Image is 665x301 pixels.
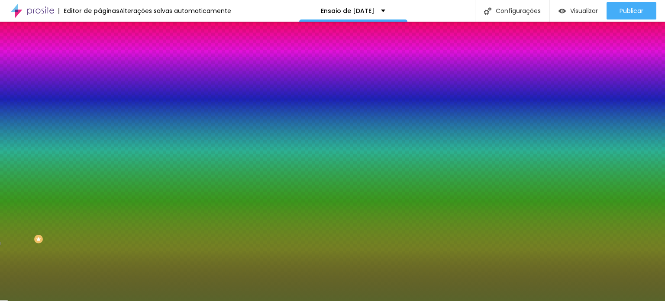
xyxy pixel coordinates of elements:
font: Editor de páginas [64,6,119,15]
font: Configurações [496,6,541,15]
font: Ensaio de [DATE] [321,6,374,15]
img: Ícone [484,7,491,15]
font: Alterações salvas automaticamente [119,6,231,15]
button: Visualizar [550,2,607,19]
button: Publicar [607,2,656,19]
font: Publicar [620,6,643,15]
img: view-1.svg [558,7,566,15]
font: Visualizar [570,6,598,15]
